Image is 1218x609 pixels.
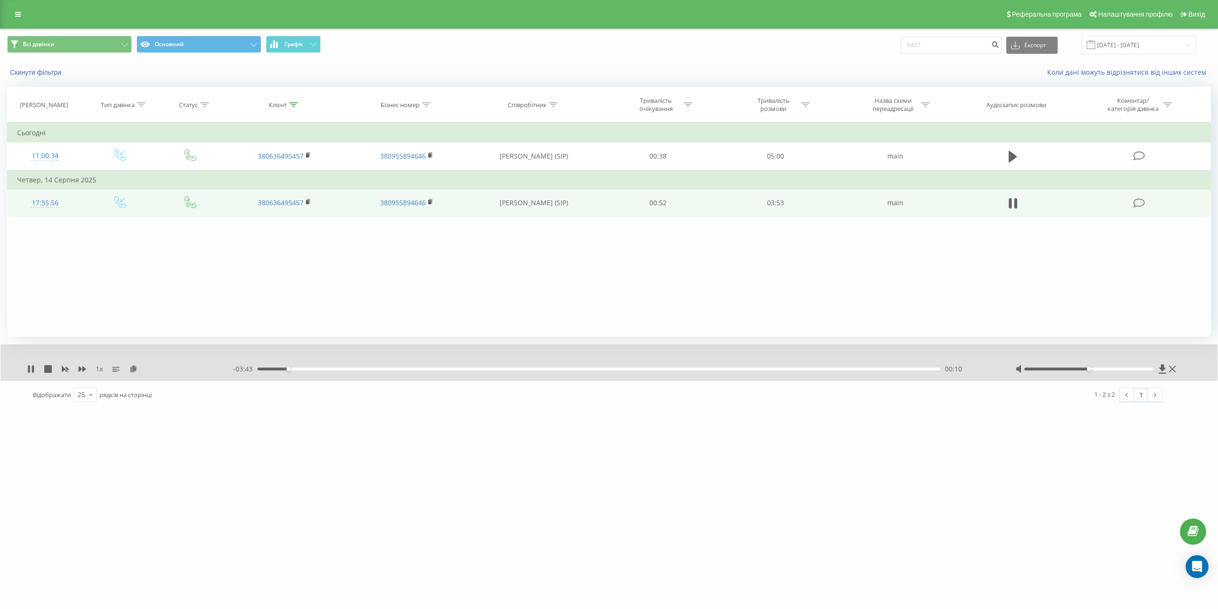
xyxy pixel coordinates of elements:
[258,151,304,160] a: 380636495457
[33,390,71,399] span: Відображати
[599,142,717,170] td: 00:38
[1006,37,1058,54] button: Експорт
[380,151,426,160] a: 380955894646
[7,68,66,77] button: Скинути фільтри
[986,101,1046,109] div: Аудіозапис розмови
[23,40,54,48] span: Всі дзвінки
[717,142,835,170] td: 05:00
[286,367,290,371] div: Accessibility label
[630,97,681,113] div: Тривалість очікування
[99,390,152,399] span: рядків на сторінці
[7,36,132,53] button: Всі дзвінки
[1087,367,1091,371] div: Accessibility label
[901,37,1002,54] input: Пошук за номером
[1105,97,1161,113] div: Коментар/категорія дзвінка
[468,189,599,217] td: [PERSON_NAME] (SIP)
[8,170,1211,190] td: Четвер, 14 Серпня 2025
[179,101,198,109] div: Статус
[269,101,287,109] div: Клієнт
[868,97,919,113] div: Назва схеми переадресації
[266,36,321,53] button: Графік
[258,198,304,207] a: 380636495457
[17,194,73,212] div: 17:55:56
[468,142,599,170] td: [PERSON_NAME] (SIP)
[599,189,717,217] td: 00:52
[381,101,420,109] div: Бізнес номер
[285,41,303,48] span: Графік
[717,189,835,217] td: 03:53
[1047,68,1211,77] a: Коли дані можуть відрізнятися вiд інших систем
[380,198,426,207] a: 380955894646
[945,364,962,374] span: 00:10
[1186,555,1208,578] div: Open Intercom Messenger
[233,364,257,374] span: - 03:43
[748,97,799,113] div: Тривалість розмови
[1134,388,1148,401] a: 1
[508,101,547,109] div: Співробітник
[8,123,1211,142] td: Сьогодні
[20,101,68,109] div: [PERSON_NAME]
[101,101,135,109] div: Тип дзвінка
[835,142,957,170] td: main
[137,36,261,53] button: Основний
[1012,10,1082,18] span: Реферальна програма
[17,147,73,165] div: 11:00:34
[1189,10,1205,18] span: Вихід
[78,390,85,399] div: 25
[1098,10,1172,18] span: Налаштування профілю
[96,364,103,374] span: 1 x
[835,189,957,217] td: main
[1094,389,1115,399] div: 1 - 2 з 2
